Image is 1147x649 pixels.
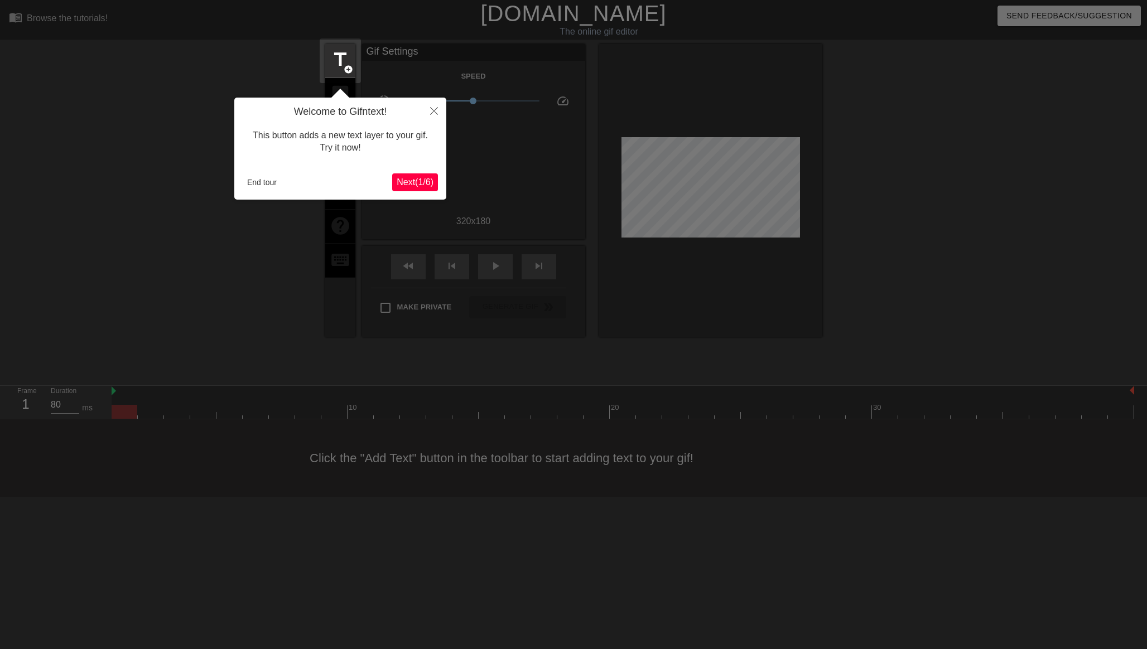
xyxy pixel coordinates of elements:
button: Next [392,173,438,191]
button: Close [422,98,446,123]
div: This button adds a new text layer to your gif. Try it now! [243,118,438,166]
span: Next ( 1 / 6 ) [397,177,433,187]
button: End tour [243,174,281,191]
h4: Welcome to Gifntext! [243,106,438,118]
